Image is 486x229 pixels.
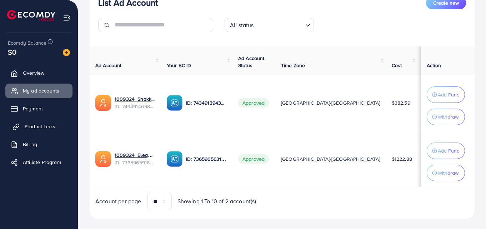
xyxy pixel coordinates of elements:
[438,90,460,99] p: Add Fund
[115,103,155,110] span: ID: 7434914098950799361
[115,95,155,103] a: 1009324_Shakka_1731075849517
[427,62,441,69] span: Action
[5,101,72,116] a: Payment
[5,84,72,98] a: My ad accounts
[229,20,255,30] span: All status
[167,151,182,167] img: ic-ba-acc.ded83a64.svg
[95,62,122,69] span: Ad Account
[23,105,43,112] span: Payment
[25,123,55,130] span: Product Links
[438,146,460,155] p: Add Fund
[95,151,111,167] img: ic-ads-acc.e4c84228.svg
[392,62,402,69] span: Cost
[427,109,465,125] button: Withdraw
[8,47,16,57] span: $0
[95,95,111,111] img: ic-ads-acc.e4c84228.svg
[427,165,465,181] button: Withdraw
[115,151,155,166] div: <span class='underline'>1009324_Elegant Wear_1715022604811</span></br>7365965916192112656
[238,55,265,69] span: Ad Account Status
[5,66,72,80] a: Overview
[8,39,46,46] span: Ecomdy Balance
[225,18,314,32] div: Search for option
[23,159,61,166] span: Affiliate Program
[281,155,380,163] span: [GEOGRAPHIC_DATA]/[GEOGRAPHIC_DATA]
[63,49,70,56] img: image
[427,86,465,103] button: Add Fund
[427,143,465,159] button: Add Fund
[456,197,481,224] iframe: Chat
[115,151,155,159] a: 1009324_Elegant Wear_1715022604811
[281,62,305,69] span: Time Zone
[186,99,227,107] p: ID: 7434913943245914129
[5,119,72,134] a: Product Links
[238,98,269,108] span: Approved
[177,197,256,205] span: Showing 1 To 10 of 2 account(s)
[256,19,302,30] input: Search for option
[438,113,459,121] p: Withdraw
[115,159,155,166] span: ID: 7365965916192112656
[281,99,380,106] span: [GEOGRAPHIC_DATA]/[GEOGRAPHIC_DATA]
[167,95,182,111] img: ic-ba-acc.ded83a64.svg
[7,10,55,21] img: logo
[23,69,44,76] span: Overview
[186,155,227,163] p: ID: 7365965631474204673
[63,14,71,22] img: menu
[392,99,410,106] span: $382.59
[23,87,59,94] span: My ad accounts
[95,197,141,205] span: Account per page
[167,62,191,69] span: Your BC ID
[5,155,72,169] a: Affiliate Program
[115,95,155,110] div: <span class='underline'>1009324_Shakka_1731075849517</span></br>7434914098950799361
[5,137,72,151] a: Billing
[23,141,37,148] span: Billing
[238,154,269,164] span: Approved
[392,155,412,163] span: $1222.88
[438,169,459,177] p: Withdraw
